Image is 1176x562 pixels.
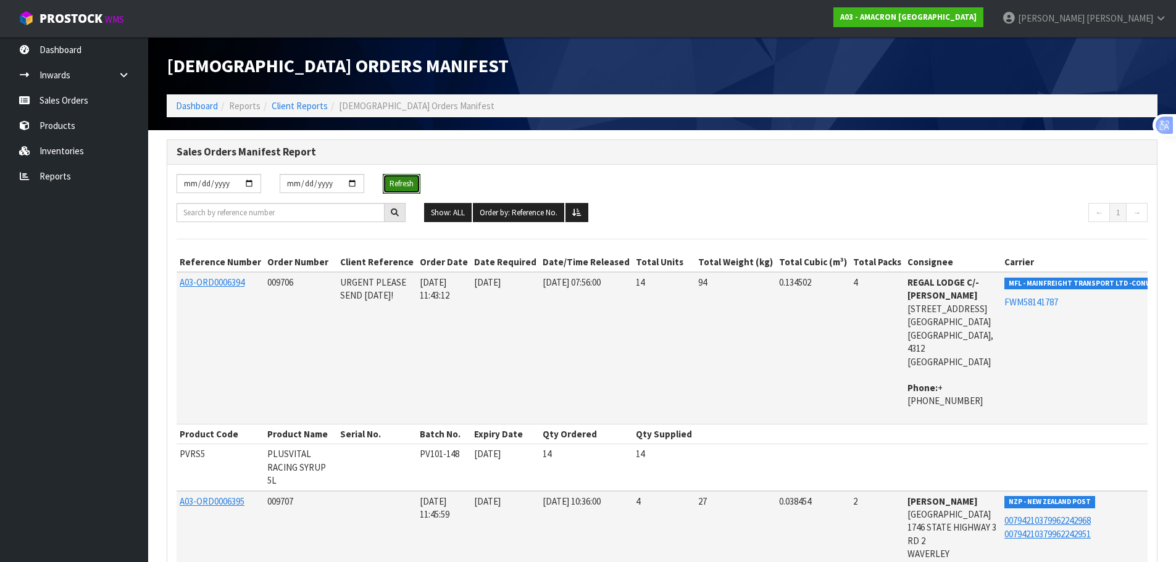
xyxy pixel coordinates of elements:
a: Dashboard [176,100,218,112]
strong: REGAL LODGE C/- [PERSON_NAME] [907,276,979,301]
th: Total Units [633,252,695,272]
img: cube-alt.png [19,10,34,26]
th: Total Cubic (m³) [776,252,850,272]
a: FWM58141787 [1004,296,1058,308]
a: Client Reports [272,100,328,112]
strong: [PERSON_NAME] [907,495,978,507]
span: ProStock [40,10,102,27]
span: 0.038454 [779,495,811,507]
th: Total Weight (kg) [695,252,776,272]
span: 009706 [267,276,293,288]
th: Product Name [264,424,337,444]
th: Batch No. [417,424,471,444]
span: [DATE] 11:45:59 [420,495,449,520]
small: WMS [105,14,124,25]
span: 94 [698,276,707,288]
input: Search by reference number [177,203,385,222]
span: 14 [543,448,551,460]
span: [DATE] 11:43:12 [420,276,449,301]
th: Reference Number [177,252,264,272]
button: Show: ALL [424,203,472,223]
th: Consignee [904,252,1001,272]
span: 4 [853,276,857,288]
span: 14 [636,276,644,288]
a: A03-ORD0006395 [180,495,244,507]
span: NZP - NEW ZEALAND POST [1004,496,1095,508]
th: Expiry Date [471,424,540,444]
strong: phone [907,382,938,394]
span: [DATE] [474,448,501,460]
th: Date Required [471,252,540,272]
th: Total Packs [850,252,904,272]
address: + [PHONE_NUMBER] [907,381,998,408]
span: [DATE] [474,495,501,507]
h3: Sales Orders Manifest Report [177,146,1148,158]
address: [STREET_ADDRESS] [GEOGRAPHIC_DATA] [GEOGRAPHIC_DATA], 4312 [GEOGRAPHIC_DATA] [907,276,998,368]
button: Refresh [383,174,420,194]
span: 009707 [267,495,293,507]
span: [DATE] 07:56:00 [543,276,601,288]
th: Qty Supplied [633,424,695,444]
nav: Page navigation [919,203,1148,226]
span: [PERSON_NAME] [1018,12,1085,24]
span: [DEMOGRAPHIC_DATA] Orders Manifest [339,100,494,112]
span: [PERSON_NAME] [1086,12,1153,24]
span: [DATE] 10:36:00 [543,495,601,507]
a: A03-ORD0006394 [180,276,244,288]
button: Order by: Reference No. [473,203,564,223]
a: 00794210379962242951 [1004,528,1091,540]
th: Order Date [417,252,471,272]
span: [DATE] [474,276,501,288]
a: → [1126,203,1148,223]
span: MFL - MAINFREIGHT TRANSPORT LTD -CONWLA [1004,278,1163,290]
span: PLUSVITAL RACING SYRUP 5L [267,448,326,486]
th: Carrier [1001,252,1166,272]
a: 00794210379962242968 [1004,514,1091,526]
span: URGENT PLEASE SEND [DATE]! [340,276,406,301]
strong: A03 - AMACRON [GEOGRAPHIC_DATA] [840,12,977,22]
span: 14 [636,448,644,460]
span: 2 [853,495,857,507]
th: Date/Time Released [540,252,633,272]
th: Client Reference [337,252,417,272]
span: PVRS5 [180,448,205,460]
span: PV101-148 [420,448,459,460]
span: [DEMOGRAPHIC_DATA] Orders Manifest [167,54,509,77]
span: Reports [229,100,261,112]
th: Product Code [177,424,264,444]
a: 1 [1109,203,1127,223]
th: Qty Ordered [540,424,633,444]
span: 27 [698,495,707,507]
span: 4 [636,495,640,507]
a: ← [1088,203,1110,223]
span: 0.134502 [779,276,811,288]
th: Serial No. [337,424,417,444]
th: Order Number [264,252,337,272]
